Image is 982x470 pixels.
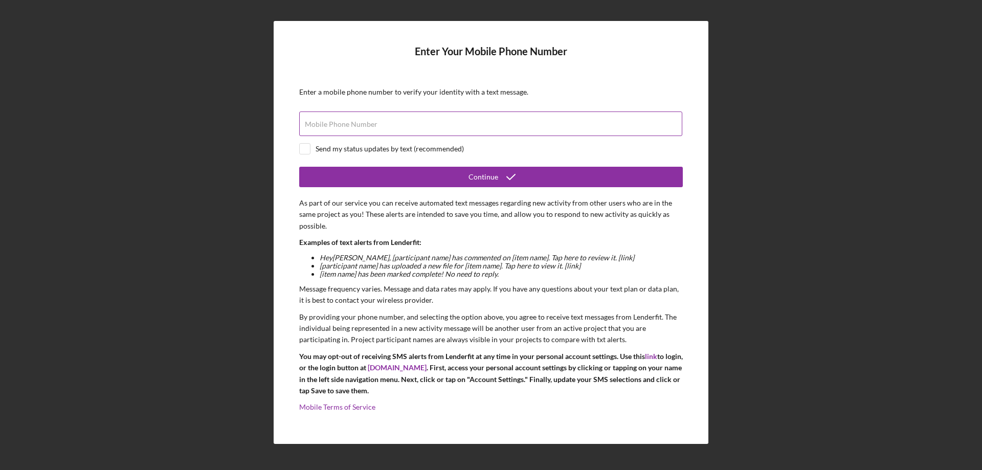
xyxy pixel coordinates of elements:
li: [participant name] has uploaded a new file for [item name]. Tap here to view it. [link] [320,262,683,270]
div: Enter a mobile phone number to verify your identity with a text message. [299,88,683,96]
a: Mobile Terms of Service [299,402,375,411]
label: Mobile Phone Number [305,120,377,128]
a: link [645,352,657,361]
h4: Enter Your Mobile Phone Number [299,46,683,73]
p: As part of our service you can receive automated text messages regarding new activity from other ... [299,197,683,232]
p: By providing your phone number, and selecting the option above, you agree to receive text message... [299,311,683,346]
p: You may opt-out of receiving SMS alerts from Lenderfit at any time in your personal account setti... [299,351,683,397]
p: Examples of text alerts from Lenderfit: [299,237,683,248]
button: Continue [299,167,683,187]
li: [item name] has been marked complete! No need to reply. [320,270,683,278]
a: [DOMAIN_NAME] [368,363,427,372]
p: Message frequency varies. Message and data rates may apply. If you have any questions about your ... [299,283,683,306]
li: Hey [PERSON_NAME] , [participant name] has commented on [item name]. Tap here to review it. [link] [320,254,683,262]
div: Continue [468,167,498,187]
div: Send my status updates by text (recommended) [316,145,464,153]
